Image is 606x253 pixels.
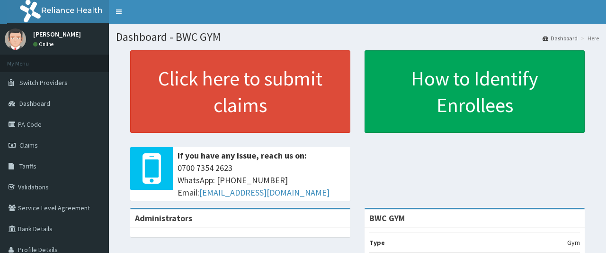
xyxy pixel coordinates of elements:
span: 0700 7354 2623 WhatsApp: [PHONE_NUMBER] Email: [178,162,346,198]
h1: Dashboard - BWC GYM [116,31,599,43]
a: Dashboard [543,34,578,42]
a: [EMAIL_ADDRESS][DOMAIN_NAME] [199,187,330,198]
b: Administrators [135,213,192,224]
b: Type [369,238,385,247]
a: How to Identify Enrollees [365,50,585,133]
a: Click here to submit claims [130,50,350,133]
li: Here [579,34,599,42]
span: Claims [19,141,38,150]
span: Dashboard [19,99,50,108]
p: [PERSON_NAME] [33,31,81,37]
span: Tariffs [19,162,36,170]
strong: BWC GYM [369,213,405,224]
p: Gym [567,238,580,247]
img: User Image [5,28,26,50]
span: Switch Providers [19,78,68,87]
a: Online [33,41,56,47]
b: If you have any issue, reach us on: [178,150,307,161]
